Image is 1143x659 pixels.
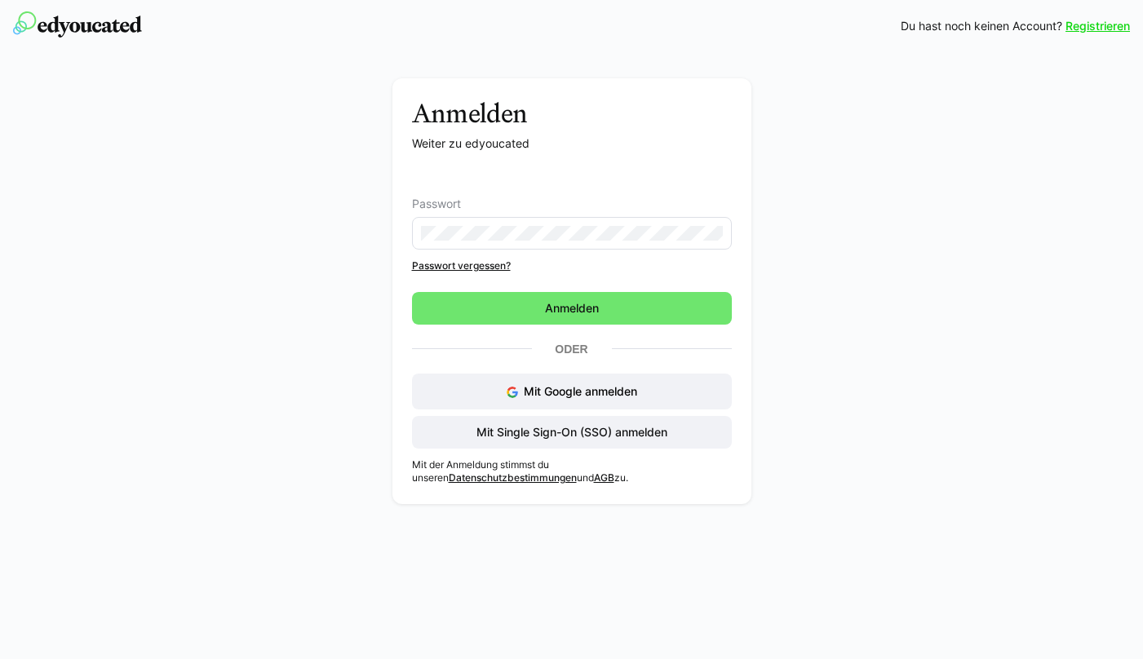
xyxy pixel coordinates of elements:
span: Anmelden [543,300,601,316]
span: Passwort [412,197,461,210]
button: Mit Single Sign-On (SSO) anmelden [412,416,732,449]
span: Mit Single Sign-On (SSO) anmelden [474,424,670,440]
a: AGB [594,471,614,484]
button: Mit Google anmelden [412,374,732,409]
p: Weiter zu edyoucated [412,135,732,152]
span: Du hast noch keinen Account? [901,18,1062,34]
p: Mit der Anmeldung stimmst du unseren und zu. [412,458,732,484]
p: Oder [532,338,612,360]
span: Mit Google anmelden [524,384,637,398]
a: Datenschutzbestimmungen [449,471,577,484]
h3: Anmelden [412,98,732,129]
button: Anmelden [412,292,732,325]
img: edyoucated [13,11,142,38]
a: Registrieren [1065,18,1130,34]
a: Passwort vergessen? [412,259,732,272]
